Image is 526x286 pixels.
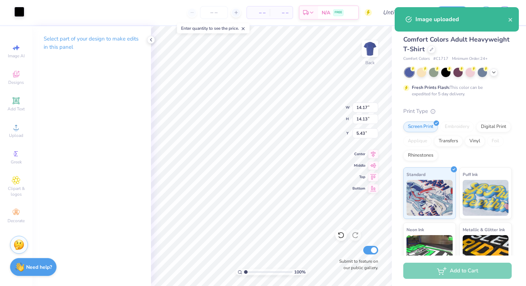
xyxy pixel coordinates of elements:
[8,80,24,85] span: Designs
[406,226,424,233] span: Neon Ink
[177,23,250,33] div: Enter quantity to see the price.
[465,136,485,147] div: Vinyl
[463,235,509,271] img: Metallic & Glitter Ink
[434,136,463,147] div: Transfers
[11,159,22,165] span: Greek
[335,10,342,15] span: FREE
[377,5,430,20] input: Untitled Design
[463,171,478,178] span: Puff Ink
[352,163,365,168] span: Middle
[8,106,25,112] span: Add Text
[200,6,228,19] input: – –
[452,56,488,62] span: Minimum Order: 24 +
[508,15,513,24] button: close
[26,264,52,271] strong: Need help?
[9,133,23,138] span: Upload
[463,180,509,216] img: Puff Ink
[352,175,365,180] span: Top
[352,152,365,157] span: Center
[8,53,25,59] span: Image AI
[274,9,288,16] span: – –
[335,258,378,271] label: Submit to feature on our public gallery.
[487,136,504,147] div: Foil
[322,9,330,16] span: N/A
[403,56,430,62] span: Comfort Colors
[403,107,512,115] div: Print Type
[352,186,365,191] span: Bottom
[412,84,500,97] div: This color can be expedited for 5 day delivery.
[412,85,450,90] strong: Fresh Prints Flash:
[415,15,508,24] div: Image uploaded
[463,226,505,233] span: Metallic & Glitter Ink
[403,136,432,147] div: Applique
[433,56,448,62] span: # C1717
[44,35,140,51] p: Select part of your design to make edits in this panel
[403,121,438,132] div: Screen Print
[476,121,511,132] div: Digital Print
[406,235,453,271] img: Neon Ink
[363,42,377,56] img: Back
[406,180,453,216] img: Standard
[251,9,266,16] span: – –
[406,171,425,178] span: Standard
[403,150,438,161] div: Rhinestones
[440,121,474,132] div: Embroidery
[365,59,375,66] div: Back
[8,218,25,224] span: Decorate
[4,186,29,197] span: Clipart & logos
[294,269,306,275] span: 100 %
